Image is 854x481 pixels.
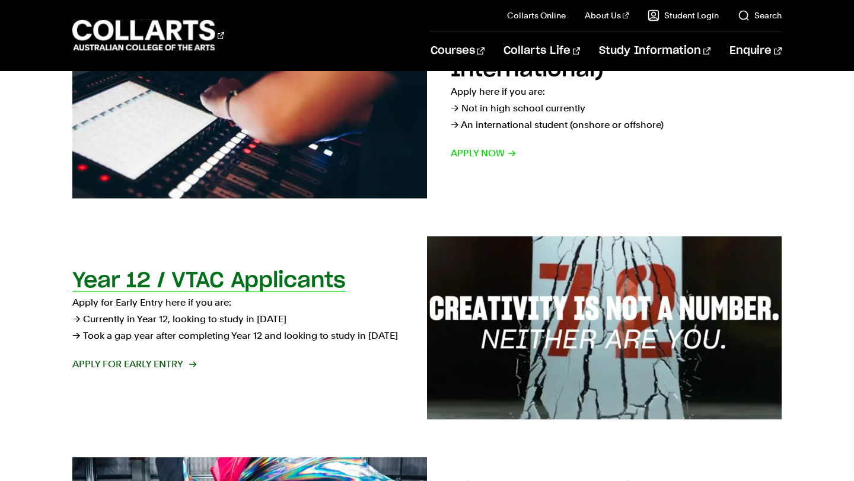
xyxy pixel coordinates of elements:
[507,9,566,21] a: Collarts Online
[72,294,403,344] p: Apply for Early Entry here if you are: → Currently in Year 12, looking to study in [DATE] → Took ...
[648,9,719,21] a: Student Login
[72,18,224,52] div: Go to homepage
[451,39,780,81] h2: Direct Applicants (Domestic & International)
[72,270,346,291] h2: Year 12 / VTAC Applicants
[599,31,710,70] a: Study Information
[451,145,517,162] span: Apply now
[729,31,781,70] a: Enquire
[738,9,782,21] a: Search
[431,31,485,70] a: Courses
[72,236,781,420] a: Year 12 / VTAC Applicants Apply for Early Entry here if you are:→ Currently in Year 12, looking t...
[72,15,781,198] a: Direct Applicants (Domestic & International) Apply here if you are:→ Not in high school currently...
[451,84,782,133] p: Apply here if you are: → Not in high school currently → An international student (onshore or offs...
[585,9,629,21] a: About Us
[72,356,195,373] span: Apply for Early Entry
[504,31,580,70] a: Collarts Life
